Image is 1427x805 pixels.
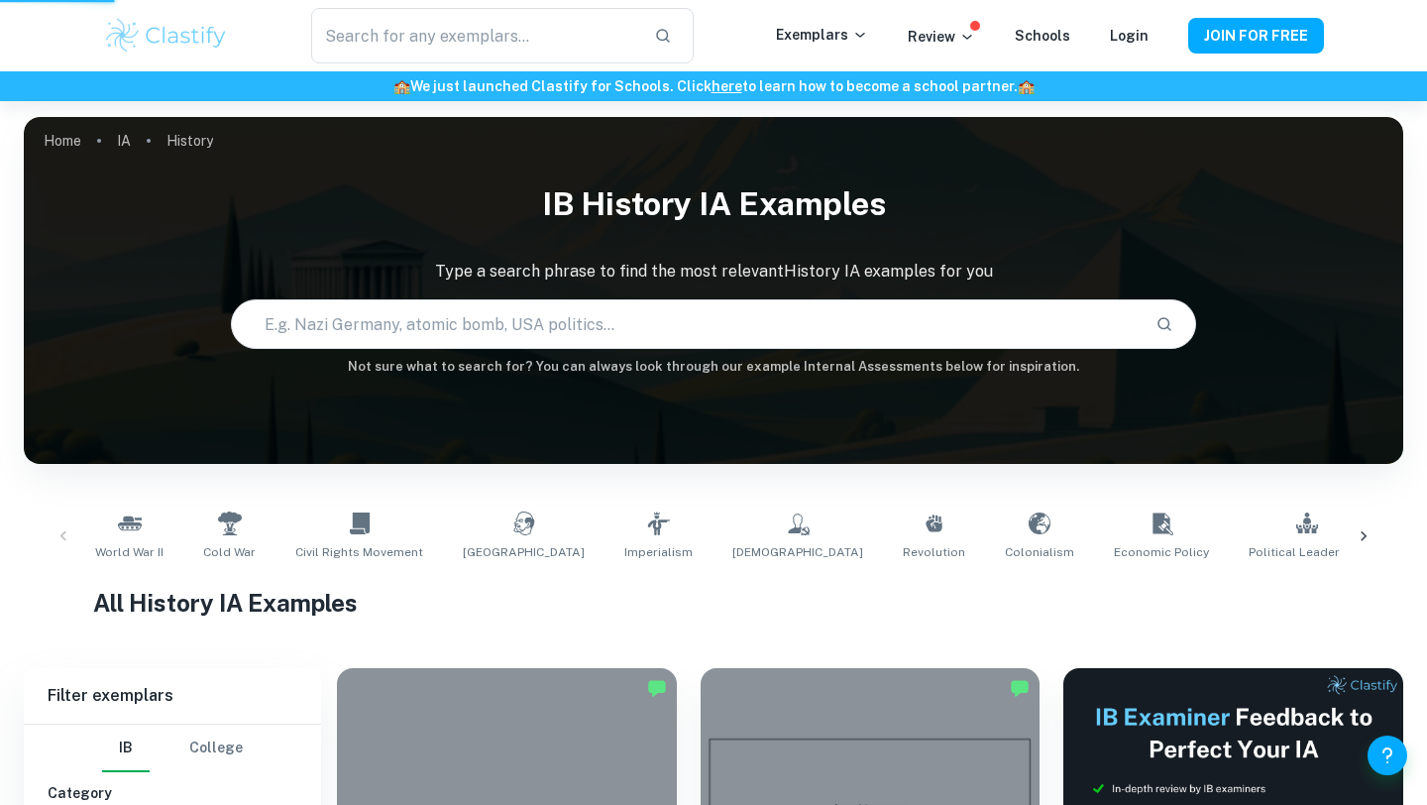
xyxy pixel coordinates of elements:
[24,357,1403,377] h6: Not sure what to search for? You can always look through our example Internal Assessments below f...
[117,127,131,155] a: IA
[102,725,150,772] button: IB
[24,668,321,724] h6: Filter exemplars
[48,782,297,804] h6: Category
[1110,28,1149,44] a: Login
[1018,78,1035,94] span: 🏫
[1148,307,1181,341] button: Search
[1188,18,1324,54] button: JOIN FOR FREE
[1015,28,1070,44] a: Schools
[295,543,423,561] span: Civil Rights Movement
[776,24,868,46] p: Exemplars
[1010,678,1030,698] img: Marked
[393,78,410,94] span: 🏫
[624,543,693,561] span: Imperialism
[712,78,742,94] a: here
[103,16,229,56] img: Clastify logo
[463,543,585,561] span: [GEOGRAPHIC_DATA]
[1249,543,1365,561] span: Political Leadership
[4,75,1423,97] h6: We just launched Clastify for Schools. Click to learn how to become a school partner.
[166,130,213,152] p: History
[903,543,965,561] span: Revolution
[203,543,256,561] span: Cold War
[44,127,81,155] a: Home
[732,543,863,561] span: [DEMOGRAPHIC_DATA]
[189,725,243,772] button: College
[1005,543,1074,561] span: Colonialism
[647,678,667,698] img: Marked
[311,8,638,63] input: Search for any exemplars...
[24,172,1403,236] h1: IB History IA examples
[232,296,1140,352] input: E.g. Nazi Germany, atomic bomb, USA politics...
[93,585,1335,621] h1: All History IA Examples
[24,260,1403,284] p: Type a search phrase to find the most relevant History IA examples for you
[102,725,243,772] div: Filter type choice
[1368,736,1407,775] button: Help and Feedback
[908,26,975,48] p: Review
[1114,543,1209,561] span: Economic Policy
[95,543,164,561] span: World War II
